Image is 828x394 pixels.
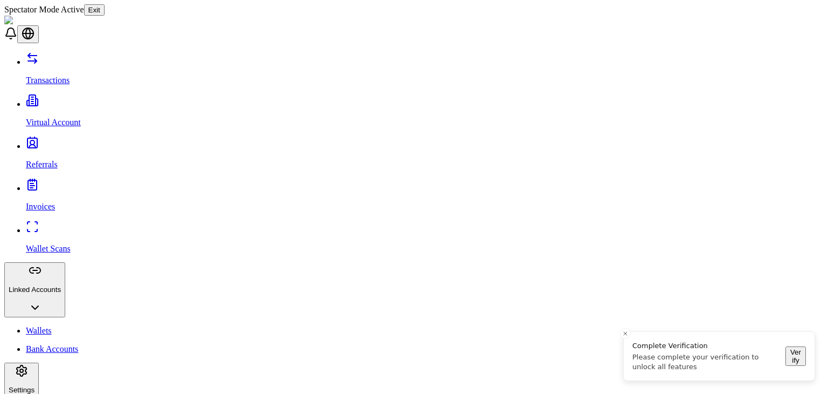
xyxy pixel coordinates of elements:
button: Verify [785,347,806,366]
p: Referrals [26,160,824,169]
a: Invoices [26,184,824,212]
button: Close toast [620,328,631,339]
span: Spectator Mode Active [4,5,84,14]
a: Referrals [26,141,824,169]
div: Complete Verification [632,341,782,351]
a: Wallets [26,326,824,336]
img: ShieldPay Logo [4,16,68,25]
p: Transactions [26,76,824,85]
p: Linked Accounts [9,286,61,294]
a: Wallet Scans [26,226,824,254]
p: Virtual Account [26,118,824,127]
p: Wallet Scans [26,244,824,254]
p: Settings [9,386,34,394]
a: Bank Accounts [26,344,824,354]
p: Invoices [26,202,824,212]
button: Exit [84,4,105,16]
button: Linked Accounts [4,262,65,317]
div: Please complete your verification to unlock all features [632,352,782,372]
a: Virtual Account [26,99,824,127]
a: Transactions [26,57,824,85]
